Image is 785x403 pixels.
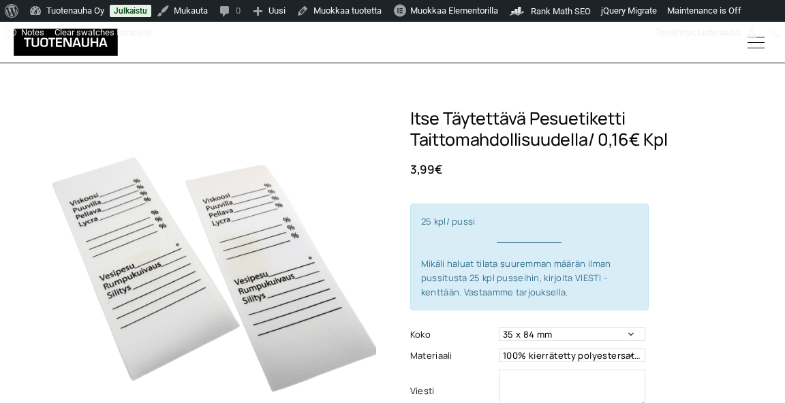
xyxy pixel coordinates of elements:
span: Rank Math SEO [531,6,591,16]
label: Koko [410,327,495,342]
span: 25 kpl/ pussi Mikäli haluat tilata suuremman määrän ilman pussitusta 25 kpl pusseihin, kirjoita V... [421,215,638,298]
label: Viesti [410,384,495,398]
span: € [435,161,442,177]
a: Tervehdys, [651,22,764,44]
a: Julkaistu [110,5,151,17]
bdi: 3,99 [410,161,442,177]
label: Materiaali [410,349,495,363]
h1: Itse täytettävä pesuetiketti taittomahdollisuudella/ 0,16€ kpl [410,108,765,150]
span: Muokkaa Elementorilla [410,5,498,16]
span: tuotenauha [697,27,741,37]
a: Clear swatches transient [50,22,156,44]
